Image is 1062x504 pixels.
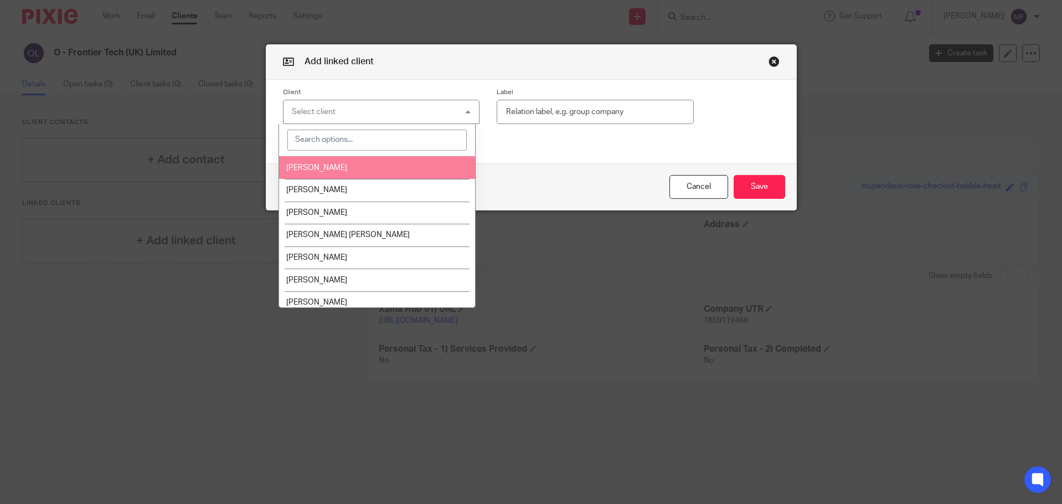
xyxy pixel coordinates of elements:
[286,299,347,306] span: [PERSON_NAME]
[283,88,480,97] label: Client
[286,276,347,284] span: [PERSON_NAME]
[497,100,694,125] input: Relation label, e.g. group company
[286,231,410,239] span: [PERSON_NAME] [PERSON_NAME]
[305,57,374,66] span: Add linked client
[497,88,694,97] label: Label
[286,209,347,217] span: [PERSON_NAME]
[286,164,347,172] span: [PERSON_NAME]
[669,175,728,199] button: Cancel
[292,108,336,116] div: Select client
[286,254,347,261] span: [PERSON_NAME]
[734,175,785,199] button: Save
[286,186,347,194] span: [PERSON_NAME]
[287,130,467,151] input: Search options...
